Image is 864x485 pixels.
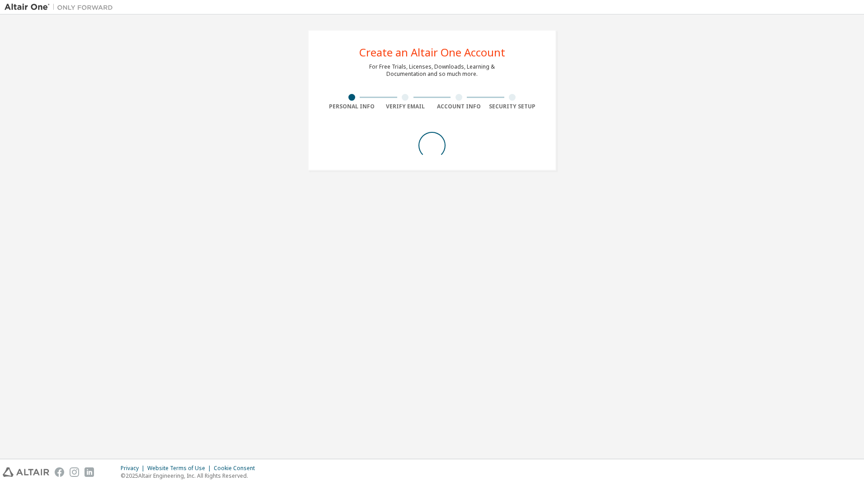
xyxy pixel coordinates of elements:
[432,103,486,110] div: Account Info
[5,3,117,12] img: Altair One
[70,467,79,477] img: instagram.svg
[85,467,94,477] img: linkedin.svg
[147,465,214,472] div: Website Terms of Use
[486,103,540,110] div: Security Setup
[3,467,49,477] img: altair_logo.svg
[325,103,379,110] div: Personal Info
[121,472,260,480] p: © 2025 Altair Engineering, Inc. All Rights Reserved.
[214,465,260,472] div: Cookie Consent
[379,103,432,110] div: Verify Email
[359,47,505,58] div: Create an Altair One Account
[55,467,64,477] img: facebook.svg
[121,465,147,472] div: Privacy
[369,63,495,78] div: For Free Trials, Licenses, Downloads, Learning & Documentation and so much more.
